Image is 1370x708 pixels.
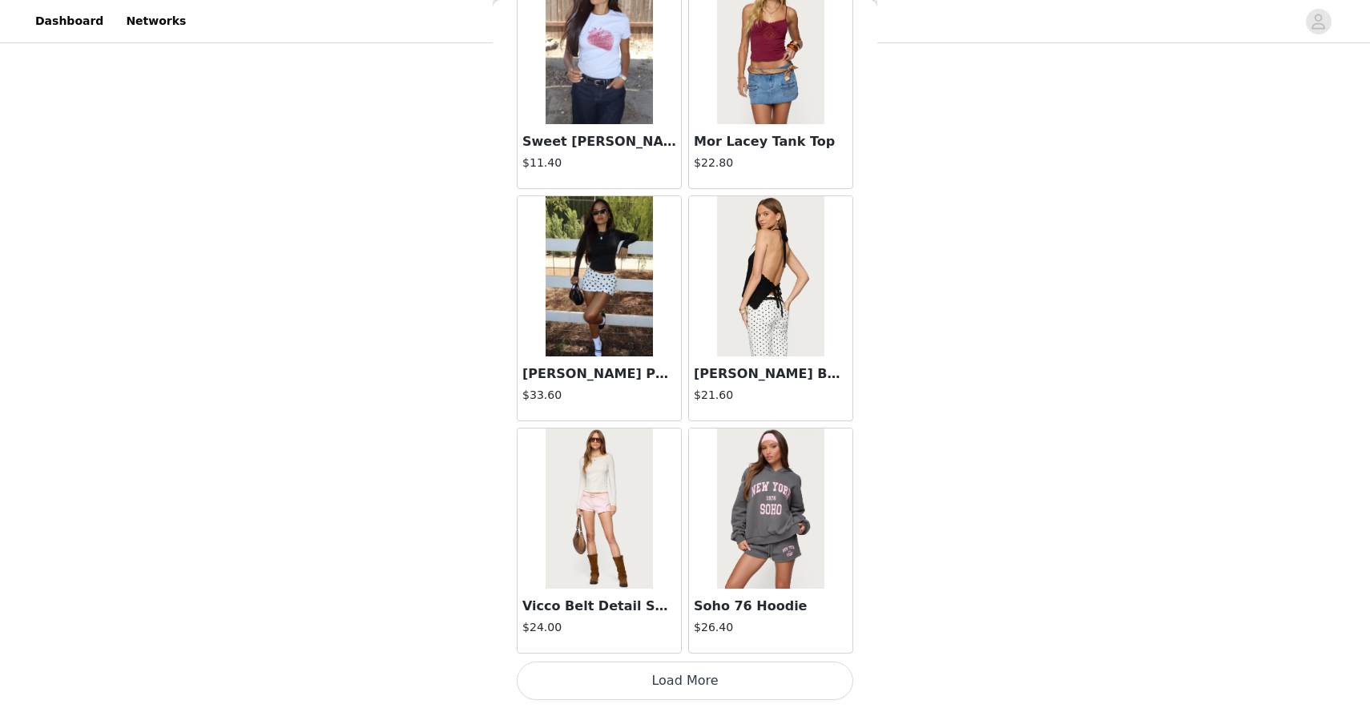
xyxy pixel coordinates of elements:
[694,155,848,171] h4: $22.80
[517,662,853,700] button: Load More
[694,132,848,151] h3: Mor Lacey Tank Top
[522,387,676,404] h4: $33.60
[522,155,676,171] h4: $11.40
[694,364,848,384] h3: [PERSON_NAME] Backless Crochet Halter Top
[522,364,676,384] h3: [PERSON_NAME] Polka Dot Mini Skort
[717,428,824,589] img: Soho 76 Hoodie
[546,196,652,356] img: Noreen Polka Dot Mini Skort
[694,597,848,616] h3: Soho 76 Hoodie
[522,132,676,151] h3: Sweet [PERSON_NAME] T Shirt
[26,3,113,39] a: Dashboard
[717,196,824,356] img: Ivey Backless Crochet Halter Top
[546,428,652,589] img: Vicco Belt Detail Shorts
[1311,9,1326,34] div: avatar
[694,619,848,636] h4: $26.40
[116,3,195,39] a: Networks
[522,619,676,636] h4: $24.00
[522,597,676,616] h3: Vicco Belt Detail Shorts
[694,387,848,404] h4: $21.60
